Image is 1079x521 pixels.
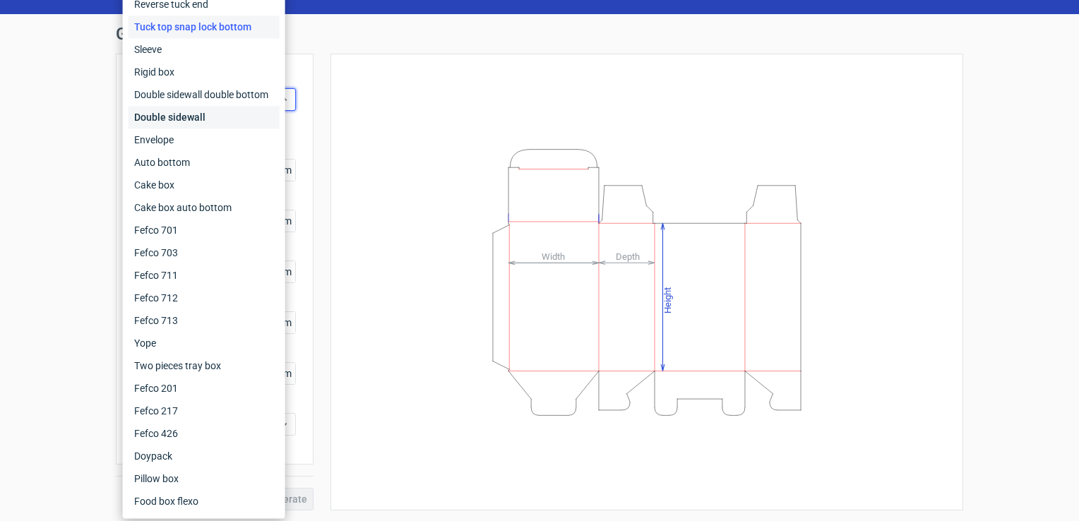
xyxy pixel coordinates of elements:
[129,264,280,287] div: Fefco 711
[129,354,280,377] div: Two pieces tray box
[129,422,280,445] div: Fefco 426
[129,309,280,332] div: Fefco 713
[129,151,280,174] div: Auto bottom
[129,287,280,309] div: Fefco 712
[129,332,280,354] div: Yope
[129,196,280,219] div: Cake box auto bottom
[129,490,280,513] div: Food box flexo
[129,106,280,128] div: Double sidewall
[129,400,280,422] div: Fefco 217
[116,25,963,42] h1: Generate new dieline
[129,83,280,106] div: Double sidewall double bottom
[662,287,673,313] tspan: Height
[129,38,280,61] div: Sleeve
[129,128,280,151] div: Envelope
[129,241,280,264] div: Fefco 703
[129,61,280,83] div: Rigid box
[129,174,280,196] div: Cake box
[129,16,280,38] div: Tuck top snap lock bottom
[129,377,280,400] div: Fefco 201
[129,445,280,467] div: Doypack
[542,251,565,261] tspan: Width
[129,219,280,241] div: Fefco 701
[129,467,280,490] div: Pillow box
[616,251,640,261] tspan: Depth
